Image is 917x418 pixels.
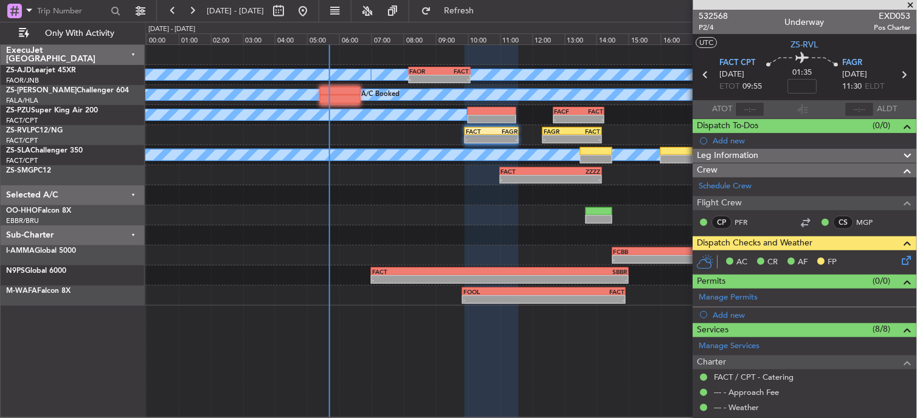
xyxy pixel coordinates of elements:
[597,33,629,44] div: 14:00
[6,67,32,74] span: ZS-AJD
[6,147,83,154] a: ZS-SLAChallenger 350
[466,128,491,135] div: FACT
[614,256,688,263] div: -
[415,1,488,21] button: Refresh
[544,296,625,303] div: -
[6,287,71,295] a: M-WAFAFalcon 8X
[6,87,129,94] a: ZS-[PERSON_NAME]Challenger 604
[463,296,544,303] div: -
[501,168,551,175] div: FACT
[712,216,732,229] div: CP
[743,81,763,93] span: 09:55
[207,5,264,16] span: [DATE] - [DATE]
[713,310,911,320] div: Add new
[6,267,66,275] a: N9PSGlobal 6000
[6,136,38,145] a: FACT/CPT
[697,236,813,250] span: Dispatch Checks and Weather
[843,81,862,93] span: 11:30
[699,10,728,22] span: 532568
[614,248,688,255] div: FCBB
[6,147,30,154] span: ZS-SLA
[307,33,339,44] div: 05:00
[786,16,825,29] div: Underway
[6,287,37,295] span: M-WAFA
[768,256,778,269] span: CR
[565,33,597,44] div: 13:00
[372,33,404,44] div: 07:00
[492,128,517,135] div: FAGR
[720,69,745,81] span: [DATE]
[572,128,601,135] div: FACT
[6,127,30,134] span: ZS-RVL
[544,288,625,295] div: FACT
[865,81,885,93] span: ELDT
[792,38,819,51] span: ZS-RVL
[697,275,726,289] span: Permits
[697,196,742,210] span: Flight Crew
[544,128,572,135] div: FAGR
[440,75,469,83] div: -
[579,108,603,115] div: FACT
[699,340,760,352] a: Manage Services
[37,2,107,20] input: Trip Number
[6,167,51,174] a: ZS-SMGPC12
[147,33,179,44] div: 00:00
[500,33,533,44] div: 11:00
[6,96,38,105] a: FALA/HLA
[551,176,601,183] div: -
[572,135,601,143] div: -
[6,247,76,255] a: I-AMMAGlobal 5000
[32,29,128,38] span: Only With Activity
[720,57,756,69] span: FACT CPT
[6,107,98,114] a: ZS-PZUSuper King Air 200
[6,207,38,214] span: OO-HHO
[696,37,718,48] button: UTC
[793,67,812,79] span: 01:35
[410,75,440,83] div: -
[873,275,891,287] span: (0/0)
[6,156,38,165] a: FACT/CPT
[501,176,551,183] div: -
[697,149,759,163] span: Leg Information
[6,127,63,134] a: ZS-RVLPC12/NG
[713,103,733,115] span: ATOT
[551,168,601,175] div: ZZZZ
[737,256,748,269] span: AC
[798,256,808,269] span: AF
[410,67,440,75] div: FAOR
[339,33,372,44] div: 06:00
[873,323,891,335] span: (8/8)
[699,22,728,33] span: P2/4
[697,323,729,337] span: Services
[436,33,468,44] div: 09:00
[857,217,884,228] a: MGP
[736,102,765,117] input: --:--
[834,216,854,229] div: CS
[148,24,195,35] div: [DATE] - [DATE]
[466,135,491,143] div: -
[6,207,71,214] a: OO-HHOFalcon 8X
[877,103,898,115] span: ALDT
[6,67,76,74] a: ZS-AJDLearjet 45XR
[6,216,39,225] a: EBBR/BRU
[434,7,485,15] span: Refresh
[544,135,572,143] div: -
[843,69,868,81] span: [DATE]
[6,87,77,94] span: ZS-[PERSON_NAME]
[440,67,469,75] div: FACT
[688,248,762,255] div: FACT
[555,115,579,123] div: -
[555,108,579,115] div: FACF
[6,167,33,174] span: ZS-SMG
[629,33,661,44] div: 15:00
[463,288,544,295] div: FOOL
[500,276,628,283] div: -
[6,107,31,114] span: ZS-PZU
[699,180,752,193] a: Schedule Crew
[243,33,275,44] div: 03:00
[468,33,500,44] div: 10:00
[275,33,307,44] div: 04:00
[843,57,863,69] span: FAGR
[713,135,911,146] div: Add new
[372,276,500,283] div: -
